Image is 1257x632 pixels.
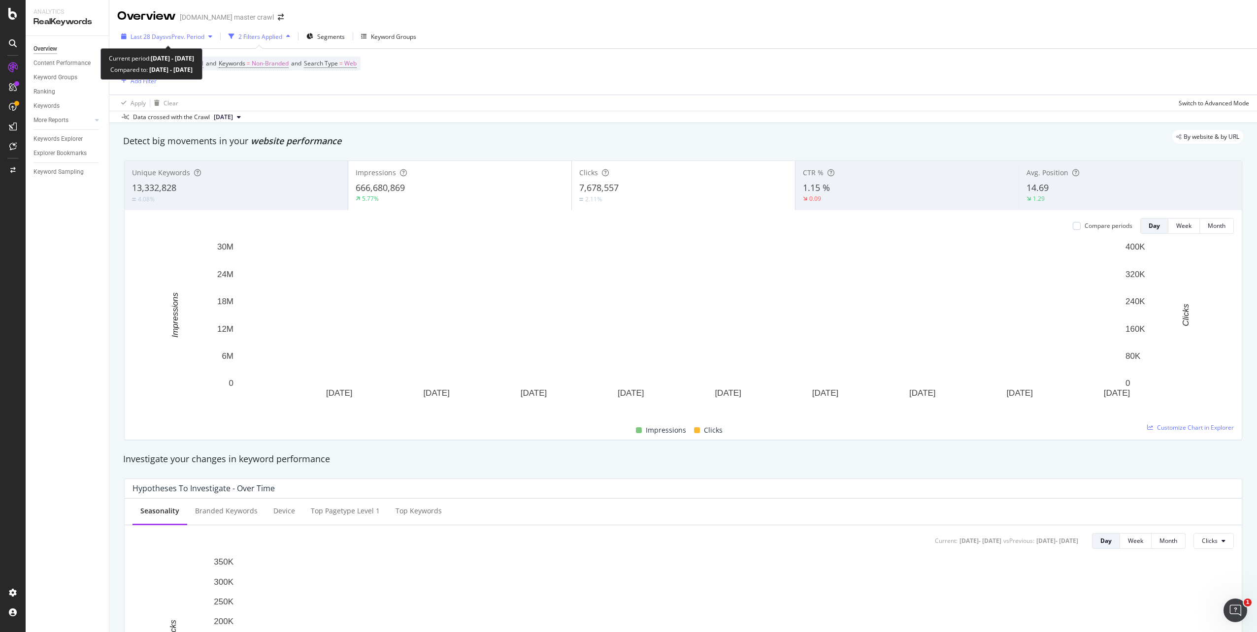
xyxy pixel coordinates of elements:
[33,8,101,16] div: Analytics
[33,101,102,111] a: Keywords
[33,148,87,158] div: Explorer Bookmarks
[1152,533,1186,549] button: Month
[252,57,289,70] span: Non-Branded
[1026,182,1049,193] span: 14.69
[1200,218,1234,234] button: Month
[33,87,102,97] a: Ranking
[214,597,233,606] text: 250K
[225,29,294,44] button: 2 Filters Applied
[1125,379,1130,388] text: 0
[371,32,416,41] div: Keyword Groups
[180,12,274,22] div: [DOMAIN_NAME] master crawl
[1092,533,1120,549] button: Day
[1125,324,1145,334] text: 160K
[1036,537,1078,545] div: [DATE] - [DATE]
[1149,221,1160,230] div: Day
[1128,537,1143,545] div: Week
[33,167,102,177] a: Keyword Sampling
[356,168,396,177] span: Impressions
[585,195,602,203] div: 2.11%
[33,16,101,28] div: RealKeywords
[33,115,92,126] a: More Reports
[117,75,157,87] button: Add Filter
[247,59,250,67] span: =
[326,388,353,398] text: [DATE]
[1172,130,1243,144] div: legacy label
[222,351,233,361] text: 6M
[1120,533,1152,549] button: Week
[170,292,180,338] text: Impressions
[219,59,245,67] span: Keywords
[579,168,598,177] span: Clicks
[579,198,583,201] img: Equal
[1026,168,1068,177] span: Avg. Position
[33,58,102,68] a: Content Performance
[33,134,83,144] div: Keywords Explorer
[1085,221,1132,230] div: Compare periods
[217,297,233,306] text: 18M
[959,537,1001,545] div: [DATE] - [DATE]
[715,388,741,398] text: [DATE]
[229,379,233,388] text: 0
[302,29,349,44] button: Segments
[132,483,275,493] div: Hypotheses to Investigate - Over Time
[803,168,824,177] span: CTR %
[33,134,102,144] a: Keywords Explorer
[1224,599,1247,622] iframe: Intercom live chat
[579,182,619,193] span: 7,678,557
[214,113,233,122] span: 2025 Sep. 15th
[1104,388,1130,398] text: [DATE]
[304,59,338,67] span: Search Type
[1140,218,1168,234] button: Day
[210,111,245,123] button: [DATE]
[803,182,830,193] span: 1.15 %
[33,58,91,68] div: Content Performance
[217,270,233,279] text: 24M
[1147,423,1234,432] a: Customize Chart in Explorer
[33,115,68,126] div: More Reports
[278,14,284,21] div: arrow-right-arrow-left
[423,388,450,398] text: [DATE]
[138,195,155,203] div: 4.08%
[1003,537,1034,545] div: vs Previous :
[1033,194,1045,203] div: 1.29
[214,557,233,567] text: 350K
[206,59,216,67] span: and
[1208,221,1225,230] div: Month
[1179,99,1249,107] div: Switch to Advanced Mode
[1176,221,1191,230] div: Week
[110,64,193,75] div: Compared to:
[362,194,379,203] div: 5.77%
[195,506,258,516] div: Branded Keywords
[1244,599,1252,606] span: 1
[273,506,295,516] div: Device
[1157,423,1234,432] span: Customize Chart in Explorer
[909,388,936,398] text: [DATE]
[1159,537,1177,545] div: Month
[396,506,442,516] div: Top Keywords
[117,29,216,44] button: Last 28 DaysvsPrev. Period
[317,32,345,41] span: Segments
[133,113,210,122] div: Data crossed with the Crawl
[33,44,57,54] div: Overview
[1100,537,1112,545] div: Day
[164,99,178,107] div: Clear
[33,72,102,83] a: Keyword Groups
[117,95,146,111] button: Apply
[109,53,194,64] div: Current period:
[132,182,176,193] span: 13,332,828
[1125,297,1145,306] text: 240K
[214,617,233,626] text: 200K
[132,242,1226,413] svg: A chart.
[1181,304,1191,326] text: Clicks
[1125,270,1145,279] text: 320K
[1175,95,1249,111] button: Switch to Advanced Mode
[618,388,644,398] text: [DATE]
[521,388,547,398] text: [DATE]
[344,57,357,70] span: Web
[123,453,1243,466] div: Investigate your changes in keyword performance
[150,95,178,111] button: Clear
[132,168,190,177] span: Unique Keywords
[33,148,102,158] a: Explorer Bookmarks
